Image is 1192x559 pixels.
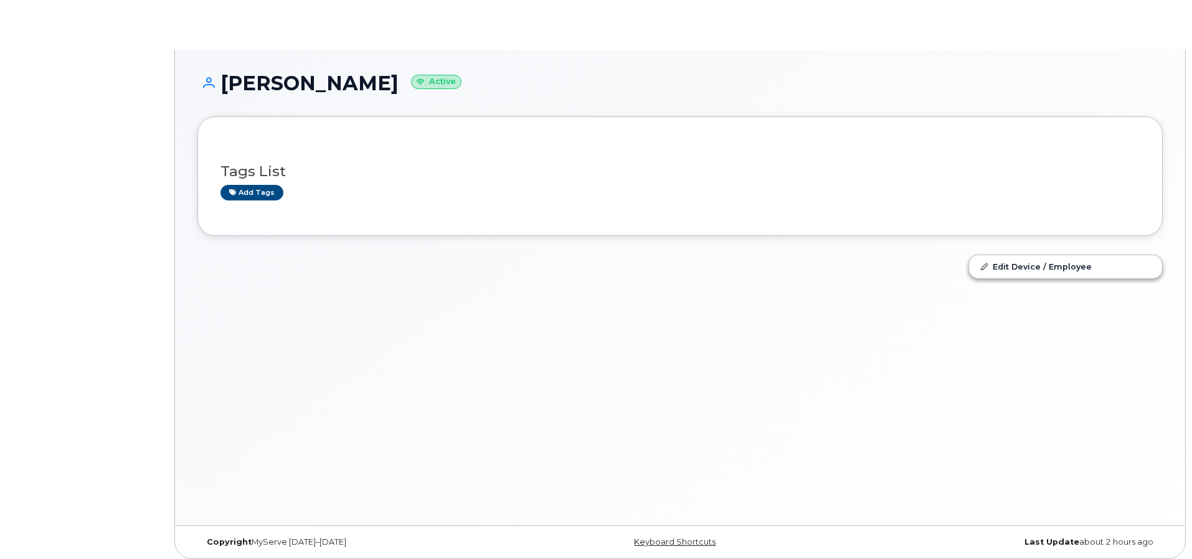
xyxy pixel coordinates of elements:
div: about 2 hours ago [841,537,1163,547]
h1: [PERSON_NAME] [197,72,1163,94]
strong: Copyright [207,537,252,547]
a: Edit Device / Employee [969,255,1162,278]
h3: Tags List [220,164,1140,179]
a: Add tags [220,185,283,200]
a: Keyboard Shortcuts [634,537,716,547]
div: MyServe [DATE]–[DATE] [197,537,519,547]
strong: Last Update [1024,537,1079,547]
small: Active [411,75,461,89]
